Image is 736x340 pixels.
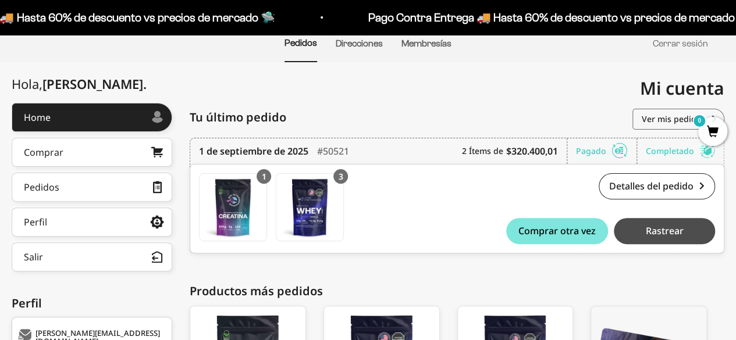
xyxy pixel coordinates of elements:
img: Translation missing: es.Creatina Monohidrato [200,174,266,241]
div: #50521 [317,138,349,164]
div: Comprar [24,148,63,157]
b: $320.400,01 [506,144,558,158]
a: Comprar [12,138,172,167]
span: Rastrear [645,226,683,235]
span: [PERSON_NAME] [42,75,147,92]
button: Salir [12,242,172,271]
div: Home [24,113,51,122]
a: Membresías [401,38,451,48]
div: Perfil [12,295,172,312]
button: Rastrear [614,218,715,244]
div: Pedidos [24,182,59,192]
span: Tu último pedido [190,109,286,126]
a: Perfil [12,207,172,237]
div: Perfil [24,217,47,227]
div: Hola, [12,77,147,91]
div: Salir [24,252,43,262]
div: 2 Ítems de [462,138,567,164]
a: Ver mis pedidos [632,109,724,130]
time: 1 de septiembre de 2025 [199,144,308,158]
div: Pagado [576,138,637,164]
div: Completado [646,138,715,164]
a: Direcciones [336,38,383,48]
a: Home [12,103,172,132]
a: 0 [698,126,727,139]
div: 1 [257,169,271,184]
a: Proteína Whey - Vainilla / 2 libras (910g) [276,173,344,241]
mark: 0 [692,114,706,128]
a: Pedidos [285,38,317,48]
span: . [143,75,147,92]
a: Cerrar sesión [653,38,708,48]
img: Translation missing: es.Proteína Whey - Vainilla / 2 libras (910g) [276,174,343,241]
div: 3 [333,169,348,184]
button: Comprar otra vez [506,218,607,244]
a: Creatina Monohidrato [199,173,267,241]
span: Comprar otra vez [518,226,596,235]
a: Detalles del pedido [599,173,715,199]
a: Pedidos [12,173,172,202]
span: Mi cuenta [640,76,724,100]
div: Productos más pedidos [190,282,724,300]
